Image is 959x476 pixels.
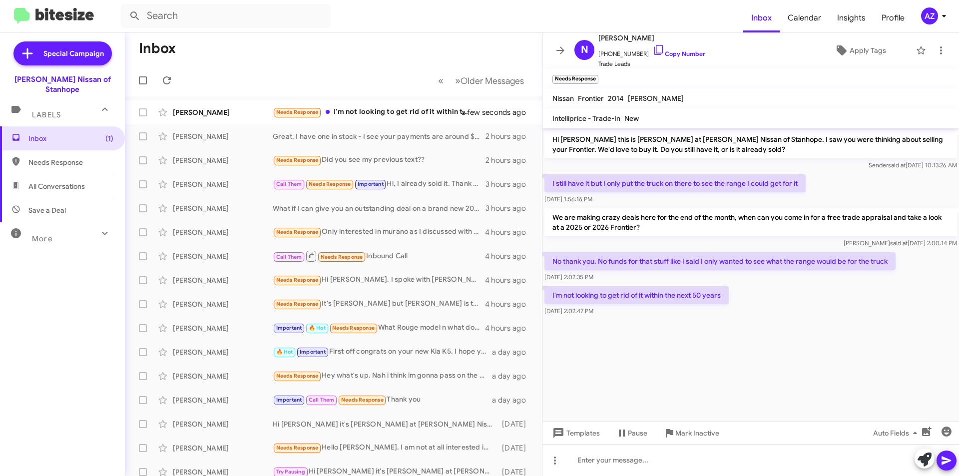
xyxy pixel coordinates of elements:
[273,298,485,310] div: It's [PERSON_NAME] but [PERSON_NAME] is the problem
[873,424,921,442] span: Auto Fields
[921,7,938,24] div: AZ
[276,469,305,475] span: Try Pausing
[273,131,485,141] div: Great, I have one in stock - I see your payments are around $650, I would not be able to be close...
[449,70,530,91] button: Next
[485,203,534,213] div: 3 hours ago
[544,130,957,158] p: Hi [PERSON_NAME] this is [PERSON_NAME] at [PERSON_NAME] Nissan of Stanhope. I saw you were thinki...
[105,133,113,143] span: (1)
[273,274,485,286] div: Hi [PERSON_NAME]. I spoke with [PERSON_NAME] bit ago. How much down is needed for that 2026 rogue...
[32,234,52,243] span: More
[550,424,600,442] span: Templates
[874,3,913,32] a: Profile
[608,94,624,103] span: 2014
[485,179,534,189] div: 3 hours ago
[273,419,497,429] div: Hi [PERSON_NAME] it's [PERSON_NAME] at [PERSON_NAME] Nissan of Stanhope. It's the end of the mont...
[276,229,319,235] span: Needs Response
[273,346,492,358] div: First off congrats on your new Kia K5. I hope you're enjoying it. What kind of deal do we need to...
[273,442,497,454] div: Hello [PERSON_NAME]. I am not at all interested in selling my Rogue Sport. I made my final paymen...
[850,41,886,59] span: Apply Tags
[433,70,530,91] nav: Page navigation example
[28,133,113,143] span: Inbox
[485,323,534,333] div: 4 hours ago
[544,174,806,192] p: I still have it but I only put the truck on there to see the range I could get for it
[276,397,302,403] span: Important
[28,181,85,191] span: All Conversations
[485,275,534,285] div: 4 hours ago
[544,273,593,281] span: [DATE] 2:02:35 PM
[598,44,705,59] span: [PHONE_NUMBER]
[474,107,534,117] div: a few seconds ago
[890,239,908,247] span: said at
[273,322,485,334] div: What Rouge model n what down,
[455,74,461,87] span: »
[598,59,705,69] span: Trade Leads
[743,3,780,32] a: Inbox
[32,110,61,119] span: Labels
[173,203,273,213] div: [PERSON_NAME]
[544,286,729,304] p: I'm not looking to get rid of it within the next 50 years
[173,179,273,189] div: [PERSON_NAME]
[173,419,273,429] div: [PERSON_NAME]
[492,347,534,357] div: a day ago
[492,395,534,405] div: a day ago
[578,94,604,103] span: Frontier
[173,299,273,309] div: [PERSON_NAME]
[485,227,534,237] div: 4 hours ago
[438,74,444,87] span: «
[321,254,363,260] span: Needs Response
[276,254,302,260] span: Call Them
[581,42,588,58] span: N
[28,205,66,215] span: Save a Deal
[173,371,273,381] div: [PERSON_NAME]
[544,208,957,236] p: We are making crazy deals here for the end of the month, when can you come in for a free trade ap...
[628,94,684,103] span: [PERSON_NAME]
[273,203,485,213] div: What if I can give you an outstanding deal on a brand new 2026 Frontier?
[28,157,113,167] span: Needs Response
[341,397,384,403] span: Needs Response
[552,94,574,103] span: Nissan
[139,40,176,56] h1: Inbox
[542,424,608,442] button: Templates
[276,325,302,331] span: Important
[276,181,302,187] span: Call Them
[273,154,485,166] div: Did you see my previous text??
[276,109,319,115] span: Needs Response
[173,155,273,165] div: [PERSON_NAME]
[780,3,829,32] a: Calendar
[300,349,326,355] span: Important
[844,239,957,247] span: [PERSON_NAME] [DATE] 2:00:14 PM
[309,181,351,187] span: Needs Response
[173,275,273,285] div: [PERSON_NAME]
[675,424,719,442] span: Mark Inactive
[273,370,492,382] div: Hey what's up. Nah i think im gonna pass on the kicks
[485,155,534,165] div: 2 hours ago
[485,251,534,261] div: 4 hours ago
[276,301,319,307] span: Needs Response
[276,349,293,355] span: 🔥 Hot
[276,277,319,283] span: Needs Response
[598,32,705,44] span: [PERSON_NAME]
[653,50,705,57] a: Copy Number
[121,4,331,28] input: Search
[273,394,492,406] div: Thank you
[544,252,896,270] p: No thank you. No funds for that stuff like I said I only wanted to see what the range would be fo...
[485,131,534,141] div: 2 hours ago
[173,107,273,117] div: [PERSON_NAME]
[358,181,384,187] span: Important
[173,323,273,333] div: [PERSON_NAME]
[865,424,929,442] button: Auto Fields
[492,371,534,381] div: a day ago
[624,114,639,123] span: New
[273,226,485,238] div: Only interested in murano as I discussed with [PERSON_NAME] come back next year My lease is only ...
[13,41,112,65] a: Special Campaign
[829,3,874,32] a: Insights
[655,424,727,442] button: Mark Inactive
[173,443,273,453] div: [PERSON_NAME]
[628,424,647,442] span: Pause
[276,373,319,379] span: Needs Response
[552,114,620,123] span: Intelliprice - Trade-In
[485,299,534,309] div: 4 hours ago
[276,445,319,451] span: Needs Response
